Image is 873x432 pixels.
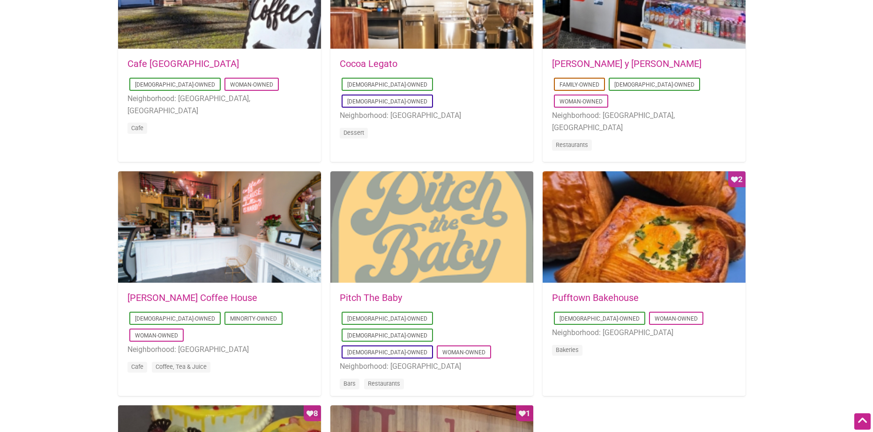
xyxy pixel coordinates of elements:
a: [DEMOGRAPHIC_DATA]-Owned [135,315,215,322]
a: [DEMOGRAPHIC_DATA]-Owned [614,81,694,88]
a: [DEMOGRAPHIC_DATA]-Owned [347,81,427,88]
li: Neighborhood: [GEOGRAPHIC_DATA] [340,110,524,122]
a: Dessert [343,129,364,136]
a: [DEMOGRAPHIC_DATA]-Owned [347,315,427,322]
li: Neighborhood: [GEOGRAPHIC_DATA] [340,360,524,373]
a: Cafe [131,363,143,370]
li: Neighborhood: [GEOGRAPHIC_DATA], [GEOGRAPHIC_DATA] [127,93,312,117]
a: Cocoa Legato [340,58,397,69]
a: Bakeries [556,346,579,353]
a: Cafe [131,124,143,132]
a: Woman-Owned [135,332,178,339]
li: Neighborhood: [GEOGRAPHIC_DATA], [GEOGRAPHIC_DATA] [552,110,736,133]
a: [DEMOGRAPHIC_DATA]-Owned [347,98,427,105]
li: Neighborhood: [GEOGRAPHIC_DATA] [127,344,312,356]
a: Woman-Owned [230,81,273,88]
a: [PERSON_NAME] y [PERSON_NAME] [552,58,701,69]
li: Neighborhood: [GEOGRAPHIC_DATA] [552,327,736,339]
a: Minority-Owned [230,315,277,322]
a: Bars [343,380,356,387]
div: Scroll Back to Top [854,413,871,430]
a: Restaurants [556,141,588,148]
a: Cafe [GEOGRAPHIC_DATA] [127,58,239,69]
a: [DEMOGRAPHIC_DATA]-Owned [347,332,427,339]
a: [PERSON_NAME] Coffee House [127,292,257,303]
a: [DEMOGRAPHIC_DATA]-Owned [135,81,215,88]
a: Woman-Owned [655,315,698,322]
a: Woman-Owned [560,98,603,105]
a: Pitch The Baby [340,292,402,303]
a: [DEMOGRAPHIC_DATA]-Owned [347,349,427,356]
a: Family-Owned [560,81,599,88]
a: Pufftown Bakehouse [552,292,639,303]
a: Woman-Owned [442,349,485,356]
a: [DEMOGRAPHIC_DATA]-Owned [560,315,640,322]
a: Coffee, Tea & Juice [156,363,207,370]
a: Restaurants [368,380,400,387]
